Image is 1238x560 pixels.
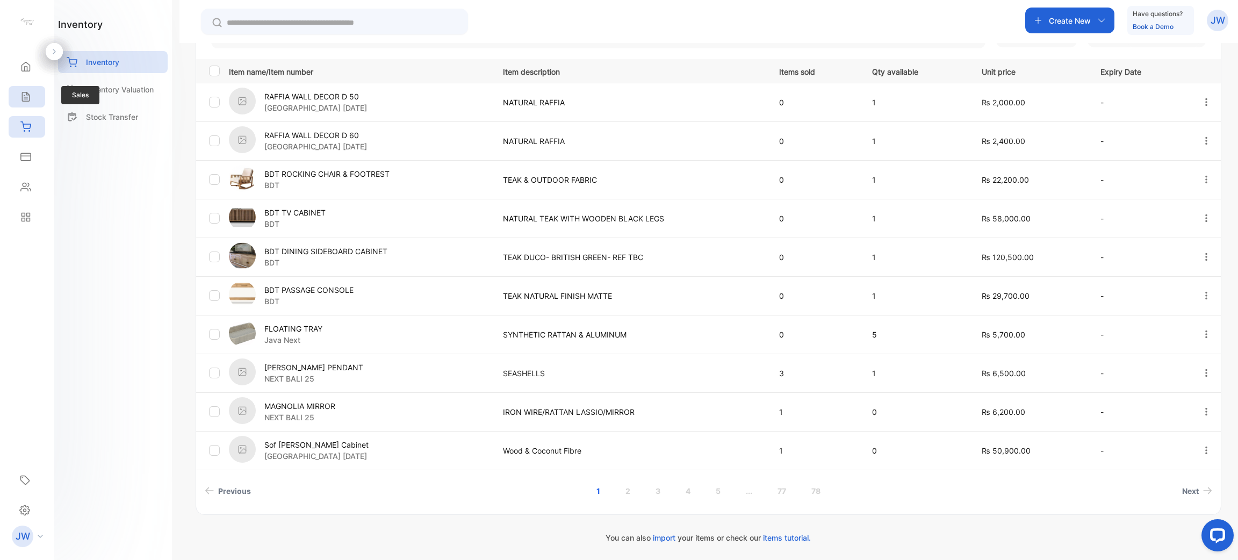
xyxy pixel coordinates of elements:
span: ₨ 5,700.00 [982,330,1025,339]
p: 5 [872,329,960,340]
p: Sof [PERSON_NAME] Cabinet [264,439,369,450]
p: 1 [779,406,850,418]
span: ₨ 120,500.00 [982,253,1034,262]
button: Create New [1025,8,1114,33]
img: item [229,242,256,269]
a: Page 3 [643,481,673,501]
p: - [1100,135,1179,147]
p: 1 [872,213,960,224]
p: NATURAL TEAK WITH WOODEN BLACK LEGS [503,213,757,224]
p: Wood & Coconut Fibre [503,445,757,456]
a: Page 77 [765,481,799,501]
p: - [1100,174,1179,185]
span: Sales [61,86,99,104]
p: - [1100,213,1179,224]
p: BDT DINING SIDEBOARD CABINET [264,246,387,257]
img: logo [19,14,35,30]
p: 1 [872,97,960,108]
p: BDT PASSAGE CONSOLE [264,284,354,296]
p: - [1100,290,1179,301]
a: Inventory [58,51,168,73]
p: 1 [872,135,960,147]
a: Page 5 [703,481,733,501]
p: [GEOGRAPHIC_DATA] [DATE] [264,102,367,113]
p: 0 [872,406,960,418]
p: SEASHELLS [503,368,757,379]
p: - [1100,406,1179,418]
p: 3 [779,368,850,379]
iframe: LiveChat chat widget [1193,515,1238,560]
span: Previous [218,485,251,497]
p: Have questions? [1133,9,1183,19]
span: ₨ 58,000.00 [982,214,1031,223]
p: TEAK DUCO- BRITISH GREEN- REF TBC [503,252,757,263]
p: [GEOGRAPHIC_DATA] [DATE] [264,450,369,462]
a: Page 78 [798,481,833,501]
span: ₨ 29,700.00 [982,291,1030,300]
p: - [1100,368,1179,379]
p: NEXT BALI 25 [264,373,363,384]
p: - [1100,97,1179,108]
a: Inventory Valuation [58,78,168,100]
img: item [229,165,256,192]
span: Next [1182,485,1199,497]
a: Page 1 is your current page [584,481,613,501]
p: 0 [872,445,960,456]
p: BDT [264,218,326,229]
img: item [229,126,256,153]
img: item [229,204,256,231]
p: Inventory [86,56,119,68]
a: Book a Demo [1133,23,1174,31]
p: 1 [872,290,960,301]
p: 0 [779,329,850,340]
p: TEAK & OUTDOOR FABRIC [503,174,757,185]
p: JW [1211,13,1225,27]
span: ₨ 50,900.00 [982,446,1031,455]
a: Jump forward [733,481,765,501]
p: Unit price [982,64,1078,77]
a: Stock Transfer [58,106,168,128]
p: [GEOGRAPHIC_DATA] [DATE] [264,141,367,152]
p: 1 [872,174,960,185]
p: 1 [779,445,850,456]
p: BDT [264,180,390,191]
p: RAFFIA WALL DECOR D 60 [264,130,367,141]
p: JW [16,529,30,543]
img: item [229,320,256,347]
p: 0 [779,97,850,108]
p: RAFFIA WALL DECOR D 50 [264,91,367,102]
p: Create New [1049,15,1091,26]
p: TEAK NATURAL FINISH MATTE [503,290,757,301]
p: Stock Transfer [86,111,138,123]
p: NATURAL RAFFIA [503,135,757,147]
img: item [229,397,256,424]
p: MAGNOLIA MIRROR [264,400,335,412]
p: BDT ROCKING CHAIR & FOOTREST [264,168,390,180]
p: NEXT BALI 25 [264,412,335,423]
p: 1 [872,368,960,379]
a: Page 4 [673,481,703,501]
p: SYNTHETIC RATTAN & ALUMINUM [503,329,757,340]
p: IRON WIRE/RATTAN LASSIO/MIRROR [503,406,757,418]
p: Expiry Date [1100,64,1179,77]
img: item [229,88,256,114]
a: Previous page [200,481,255,501]
p: 1 [872,252,960,263]
button: JW [1207,8,1228,33]
img: item [229,281,256,308]
p: Java Next [264,334,322,346]
p: FLOATING TRAY [264,323,322,334]
span: ₨ 6,500.00 [982,369,1026,378]
span: ₨ 6,200.00 [982,407,1025,417]
span: ₨ 22,200.00 [982,175,1029,184]
p: You can also your items or check our [196,532,1221,543]
p: Item name/Item number [229,64,490,77]
h1: inventory [58,17,103,32]
p: BDT [264,257,387,268]
p: 0 [779,135,850,147]
p: Items sold [779,64,850,77]
p: 0 [779,213,850,224]
p: NATURAL RAFFIA [503,97,757,108]
p: 0 [779,252,850,263]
